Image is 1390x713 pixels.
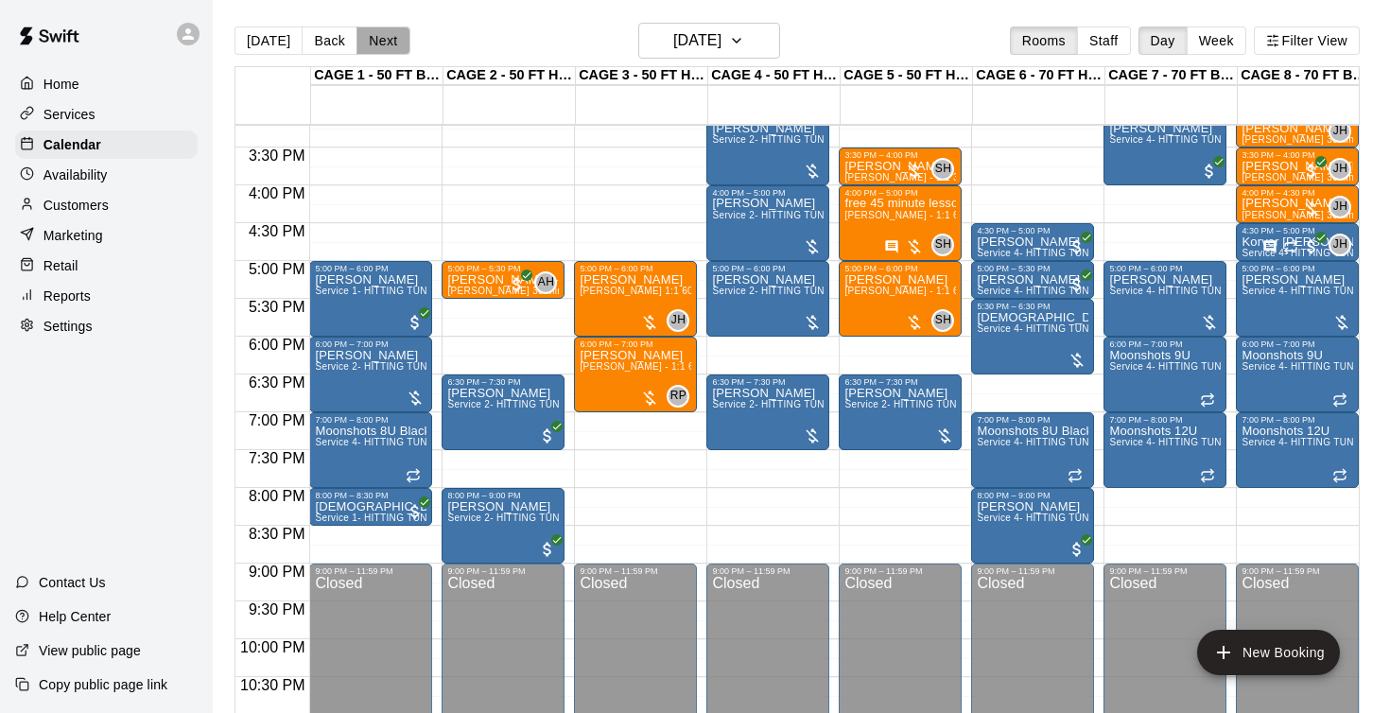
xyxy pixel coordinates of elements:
[712,188,824,198] div: 4:00 PM – 5:00 PM
[1283,239,1298,254] span: Recurring event
[939,234,954,256] span: Scott Hairston
[1197,630,1340,675] button: add
[931,309,954,332] div: Scott Hairston
[841,67,973,85] div: CAGE 5 - 50 FT HYBRID SB/BB
[844,286,1106,296] span: [PERSON_NAME] - 1:1 60 min Baseball Hitting instruction
[302,26,357,55] button: Back
[1242,226,1353,235] div: 4:30 PM – 5:00 PM
[244,412,310,428] span: 7:00 PM
[712,210,952,220] span: Service 2- HITTING TUNNEL RENTAL - 50ft Baseball
[406,502,425,521] span: All customers have paid
[442,261,565,299] div: 5:00 PM – 5:30 PM: Cheyenne Gavin - softball
[1242,188,1353,198] div: 4:00 PM – 4:30 PM
[244,564,310,580] span: 9:00 PM
[1236,412,1359,488] div: 7:00 PM – 8:00 PM: Moonshots 12U
[1103,261,1226,337] div: 5:00 PM – 6:00 PM: Service 4- HITTING TUNNEL RENTAL - 70ft Baseball
[244,299,310,315] span: 5:30 PM
[534,271,557,294] div: Andrew Haley
[935,235,951,254] span: SH
[15,312,198,340] a: Settings
[1333,235,1347,254] span: JH
[15,282,198,310] div: Reports
[315,361,555,372] span: Service 2- HITTING TUNNEL RENTAL - 50ft Baseball
[1336,120,1351,143] span: John Havird
[315,286,662,296] span: Service 1- HITTING TUNNEL RENTAL - 50ft Baseball w/ Auto/Manual Feeder
[508,275,527,294] span: All customers have paid
[447,399,687,409] span: Service 2- HITTING TUNNEL RENTAL - 50ft Baseball
[576,67,708,85] div: CAGE 3 - 50 FT HYBRID BB/SB
[977,226,1088,235] div: 4:30 PM – 5:00 PM
[670,387,686,406] span: RP
[839,261,962,337] div: 5:00 PM – 6:00 PM: Scott Hairston - 1:1 60 min Baseball Hitting instruction
[538,426,557,445] span: All customers have paid
[15,161,198,189] a: Availability
[971,261,1094,299] div: 5:00 PM – 5:30 PM: Isaiah Delviken
[1329,196,1351,218] div: John Havird
[39,675,167,694] p: Copy public page link
[844,188,956,198] div: 4:00 PM – 5:00 PM
[309,488,432,526] div: 8:00 PM – 8:30 PM: Christian Alther
[712,264,824,273] div: 5:00 PM – 6:00 PM
[43,135,101,154] p: Calendar
[1332,468,1347,483] span: Recurring event
[1236,110,1359,148] div: 3:00 PM – 3:30 PM: Brill
[935,311,951,330] span: SH
[973,67,1105,85] div: CAGE 6 - 70 FT HIT TRAX
[706,185,829,261] div: 4:00 PM – 5:00 PM: Service 2- HITTING TUNNEL RENTAL - 50ft Baseball
[447,566,559,576] div: 9:00 PM – 11:59 PM
[977,323,1217,334] span: Service 4- HITTING TUNNEL RENTAL - 70ft Baseball
[580,361,881,372] span: [PERSON_NAME] - 1:1 60 min Softball Pitching / Hitting instruction
[1109,134,1349,145] span: Service 4- HITTING TUNNEL RENTAL - 70ft Baseball
[673,27,721,54] h6: [DATE]
[447,286,773,296] span: [PERSON_NAME] 30 min 1:1 baseball hitting / fielding / pitching lessons
[1109,361,1349,372] span: Service 4- HITTING TUNNEL RENTAL - 70ft Baseball
[1105,67,1238,85] div: CAGE 7 - 70 FT BB (w/ pitching mound)
[1302,237,1321,256] span: All customers have paid
[1077,26,1131,55] button: Staff
[1200,162,1219,181] span: All customers have paid
[244,526,310,542] span: 8:30 PM
[712,286,952,296] span: Service 2- HITTING TUNNEL RENTAL - 50ft Baseball
[43,105,96,124] p: Services
[712,399,952,409] span: Service 2- HITTING TUNNEL RENTAL - 50ft Baseball
[844,172,1106,183] span: [PERSON_NAME] - 1:1 30 min Baseball Hitting instruction
[1109,286,1349,296] span: Service 4- HITTING TUNNEL RENTAL - 70ft Baseball
[939,158,954,181] span: Scott Hairston
[538,273,554,292] span: AH
[315,513,662,523] span: Service 1- HITTING TUNNEL RENTAL - 50ft Baseball w/ Auto/Manual Feeder
[977,248,1217,258] span: Service 4- HITTING TUNNEL RENTAL - 70ft Baseball
[447,377,559,387] div: 6:30 PM – 7:30 PM
[839,185,962,261] div: 4:00 PM – 5:00 PM: free 45 minute lesson
[1068,237,1086,256] span: All customers have paid
[15,130,198,159] div: Calendar
[712,134,952,145] span: Service 2- HITTING TUNNEL RENTAL - 50ft Baseball
[844,210,1106,220] span: [PERSON_NAME] - 1:1 60 min Baseball Hitting instruction
[1262,239,1277,254] svg: Has notes
[706,261,829,337] div: 5:00 PM – 6:00 PM: Service 2- HITTING TUNNEL RENTAL - 50ft Baseball
[971,412,1094,488] div: 7:00 PM – 8:00 PM: Moonshots 8U Black
[1068,468,1083,483] span: Recurring event
[977,437,1217,447] span: Service 4- HITTING TUNNEL RENTAL - 70ft Baseball
[447,491,559,500] div: 8:00 PM – 9:00 PM
[844,399,1085,409] span: Service 2- HITTING TUNNEL RENTAL - 50ft Baseball
[1068,275,1086,294] span: All customers have paid
[309,337,432,412] div: 6:00 PM – 7:00 PM: tom
[442,488,565,564] div: 8:00 PM – 9:00 PM: Landon MCBRIDE
[1109,264,1221,273] div: 5:00 PM – 6:00 PM
[1109,437,1349,447] span: Service 4- HITTING TUNNEL RENTAL - 70ft Baseball
[1236,185,1359,223] div: 4:00 PM – 4:30 PM: John Havird 30min 1:1 pitching Lesson (ages under 10yrs old)
[43,75,79,94] p: Home
[1336,196,1351,218] span: John Havird
[244,374,310,391] span: 6:30 PM
[311,67,443,85] div: CAGE 1 - 50 FT BASEBALL w/ Auto Feeder
[667,309,689,332] div: John Havird
[356,26,409,55] button: Next
[15,221,198,250] a: Marketing
[39,641,141,660] p: View public page
[1068,540,1086,559] span: All customers have paid
[43,165,108,184] p: Availability
[884,239,899,254] svg: Has notes
[708,67,841,85] div: CAGE 4 - 50 FT HYBRID BB/SB
[1242,566,1353,576] div: 9:00 PM – 11:59 PM
[1254,26,1360,55] button: Filter View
